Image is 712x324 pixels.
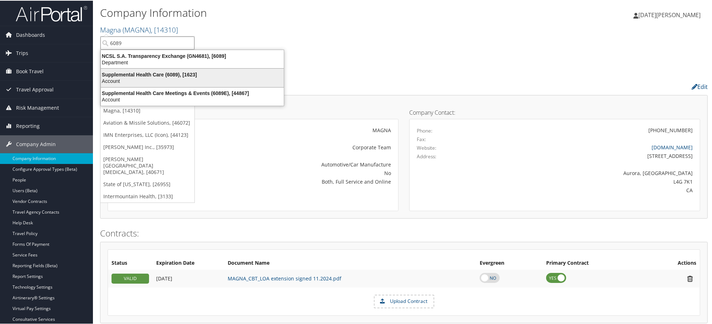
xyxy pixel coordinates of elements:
[638,10,701,18] span: [DATE][PERSON_NAME]
[375,295,434,307] label: Upload Contract
[16,116,40,134] span: Reporting
[646,256,700,269] th: Actions
[97,96,288,102] div: Account
[211,143,391,150] div: Corporate Team
[100,190,194,202] a: Intermountain Health, [3133]
[543,256,646,269] th: Primary Contract
[97,77,288,84] div: Account
[417,152,436,159] label: Address:
[156,275,221,281] div: Add/Edit Date
[16,62,44,80] span: Book Travel
[97,71,288,77] div: Supplemental Health Care (6089), [1623]
[123,24,151,34] span: ( MAGNA )
[489,177,693,185] div: L4G 7K1
[16,44,28,61] span: Trips
[153,256,224,269] th: Expiration Date
[100,36,194,49] input: Search Accounts
[100,80,501,92] h2: Company Profile:
[16,135,56,153] span: Company Admin
[112,273,149,283] div: VALID
[417,126,432,134] label: Phone:
[417,144,436,151] label: Website:
[97,52,288,59] div: NCSL S.A. Transparency Exchange (GN4681), [6089]
[211,160,391,168] div: Automotive/Car Manufacture
[211,126,391,133] div: MAGNA
[100,104,194,116] a: Magna, [14310]
[100,178,194,190] a: State of [US_STATE], [26955]
[489,186,693,193] div: CA
[16,80,54,98] span: Travel Approval
[16,25,45,43] span: Dashboards
[648,126,693,133] div: [PHONE_NUMBER]
[97,59,288,65] div: Department
[108,256,153,269] th: Status
[108,109,399,115] h4: Account Details:
[151,24,178,34] span: , [ 14310 ]
[16,5,87,21] img: airportal-logo.png
[100,5,505,20] h1: Company Information
[684,274,696,282] i: Remove Contract
[100,140,194,153] a: [PERSON_NAME] Inc., [35973]
[692,82,708,90] a: Edit
[476,256,543,269] th: Evergreen
[489,169,693,176] div: Aurora, [GEOGRAPHIC_DATA]
[489,151,693,159] div: [STREET_ADDRESS]
[211,177,391,185] div: Both, Full Service and Online
[100,153,194,178] a: [PERSON_NAME][GEOGRAPHIC_DATA][MEDICAL_DATA], [40671]
[100,226,708,239] h2: Contracts:
[100,116,194,128] a: Aviation & Missile Solutions, [46072]
[409,109,700,115] h4: Company Contact:
[228,274,341,281] a: MAGNA_CBT_LOA extension signed 11.2024.pdf
[100,128,194,140] a: IMN Enterprises, LLC (Icon), [44123]
[16,98,59,116] span: Risk Management
[100,24,178,34] a: Magna
[633,4,708,25] a: [DATE][PERSON_NAME]
[224,256,476,269] th: Document Name
[417,135,426,142] label: Fax:
[211,169,391,176] div: No
[652,143,693,150] a: [DOMAIN_NAME]
[97,89,288,96] div: Supplemental Health Care Meetings & Events (6089E), [44867]
[156,274,172,281] span: [DATE]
